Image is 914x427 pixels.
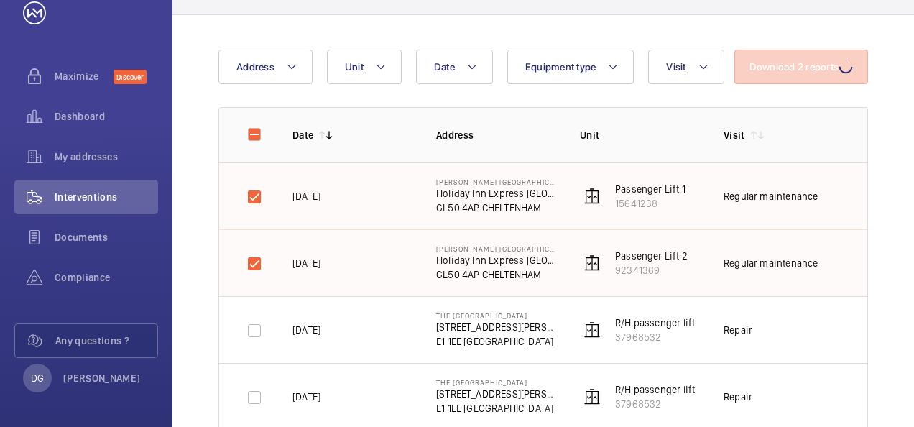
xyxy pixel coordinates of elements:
span: Maximize [55,69,114,83]
img: elevator.svg [583,321,601,339]
span: Date [434,61,455,73]
p: The [GEOGRAPHIC_DATA] [436,378,557,387]
p: Passenger Lift 1 [615,182,685,196]
button: Date [416,50,493,84]
p: [STREET_ADDRESS][PERSON_NAME] [436,387,557,401]
p: [DATE] [292,189,320,203]
button: Equipment type [507,50,634,84]
p: E1 1EE [GEOGRAPHIC_DATA] [436,401,557,415]
p: 37968532 [615,397,695,411]
img: elevator.svg [583,254,601,272]
button: Unit [327,50,402,84]
span: Compliance [55,270,158,285]
img: elevator.svg [583,388,601,405]
p: R/H passenger lift [615,382,695,397]
span: My addresses [55,150,158,164]
p: R/H passenger lift [615,316,695,330]
p: 37968532 [615,330,695,344]
button: Visit [648,50,724,84]
button: Download 2 reports [734,50,869,84]
p: Date [292,128,313,142]
span: Discover [114,70,147,84]
p: Holiday Inn Express [GEOGRAPHIC_DATA], an [GEOGRAPHIC_DATA] [436,186,557,201]
span: Dashboard [55,109,158,124]
span: Documents [55,230,158,244]
div: Repair [724,390,752,404]
p: Unit [580,128,701,142]
p: DG [31,371,44,385]
p: GL50 4AP CHELTENHAM [436,267,557,282]
div: Repair [724,323,752,337]
p: Visit [724,128,745,142]
p: [DATE] [292,323,320,337]
p: Holiday Inn Express [GEOGRAPHIC_DATA], an [GEOGRAPHIC_DATA] [436,253,557,267]
p: [PERSON_NAME] [63,371,141,385]
span: Interventions [55,190,158,204]
p: GL50 4AP CHELTENHAM [436,201,557,215]
div: Regular maintenance [724,256,818,270]
p: [DATE] [292,256,320,270]
span: Visit [666,61,685,73]
p: 92341369 [615,263,688,277]
p: Passenger Lift 2 [615,249,688,263]
span: Address [236,61,274,73]
span: Unit [345,61,364,73]
p: 15641238 [615,196,685,211]
p: E1 1EE [GEOGRAPHIC_DATA] [436,334,557,349]
p: [DATE] [292,390,320,404]
span: Equipment type [525,61,596,73]
p: [STREET_ADDRESS][PERSON_NAME] [436,320,557,334]
p: [PERSON_NAME] [GEOGRAPHIC_DATA] [436,178,557,186]
p: The [GEOGRAPHIC_DATA] [436,311,557,320]
button: Address [218,50,313,84]
div: Regular maintenance [724,189,818,203]
p: [PERSON_NAME] [GEOGRAPHIC_DATA] [436,244,557,253]
img: elevator.svg [583,188,601,205]
p: Address [436,128,557,142]
span: Any questions ? [55,334,157,348]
